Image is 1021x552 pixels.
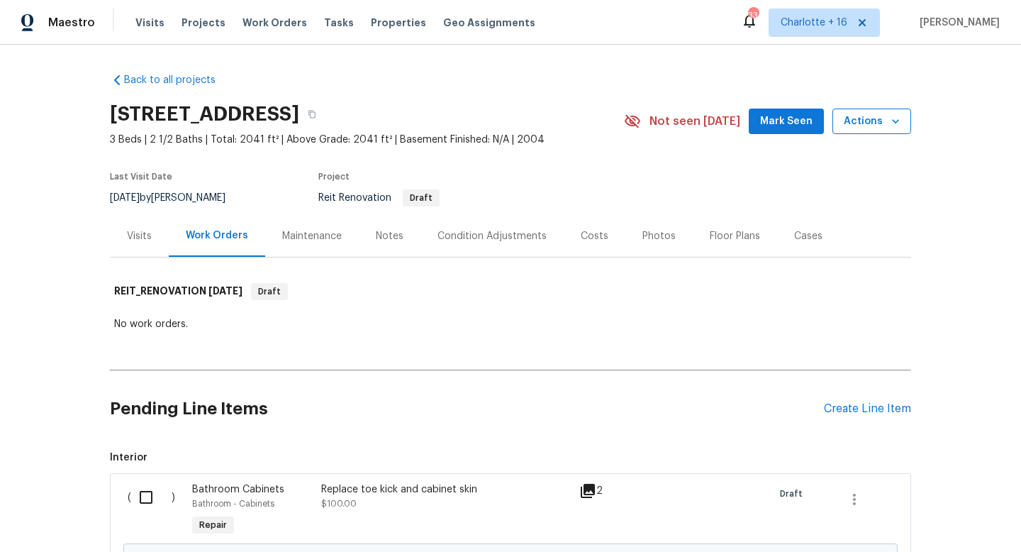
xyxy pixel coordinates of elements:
[321,482,571,497] div: Replace toe kick and cabinet skin
[182,16,225,30] span: Projects
[114,283,242,300] h6: REIT_RENOVATION
[110,269,911,314] div: REIT_RENOVATION [DATE]Draft
[710,229,760,243] div: Floor Plans
[192,485,284,495] span: Bathroom Cabinets
[110,189,242,206] div: by [PERSON_NAME]
[110,193,140,203] span: [DATE]
[579,482,635,499] div: 2
[127,229,152,243] div: Visits
[110,451,911,465] span: Interior
[48,16,95,30] span: Maestro
[844,113,900,131] span: Actions
[780,487,808,501] span: Draft
[110,376,824,442] h2: Pending Line Items
[114,317,907,331] div: No work orders.
[192,499,274,508] span: Bathroom - Cabinets
[781,16,847,30] span: Charlotte + 16
[252,285,286,299] span: Draft
[135,16,164,30] span: Visits
[760,113,813,131] span: Mark Seen
[318,172,350,181] span: Project
[832,109,911,135] button: Actions
[110,107,299,121] h2: [STREET_ADDRESS]
[794,229,822,243] div: Cases
[186,228,248,243] div: Work Orders
[443,16,535,30] span: Geo Assignments
[321,499,357,508] span: $100.00
[642,229,676,243] div: Photos
[123,478,188,543] div: ( )
[282,229,342,243] div: Maintenance
[324,18,354,28] span: Tasks
[110,73,246,87] a: Back to all projects
[208,286,242,296] span: [DATE]
[110,172,172,181] span: Last Visit Date
[194,518,233,532] span: Repair
[581,229,608,243] div: Costs
[404,194,438,202] span: Draft
[649,114,740,128] span: Not seen [DATE]
[914,16,1000,30] span: [PERSON_NAME]
[437,229,547,243] div: Condition Adjustments
[299,101,325,127] button: Copy Address
[749,109,824,135] button: Mark Seen
[242,16,307,30] span: Work Orders
[376,229,403,243] div: Notes
[748,9,758,23] div: 334
[318,193,440,203] span: Reit Renovation
[824,402,911,416] div: Create Line Item
[110,133,624,147] span: 3 Beds | 2 1/2 Baths | Total: 2041 ft² | Above Grade: 2041 ft² | Basement Finished: N/A | 2004
[371,16,426,30] span: Properties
